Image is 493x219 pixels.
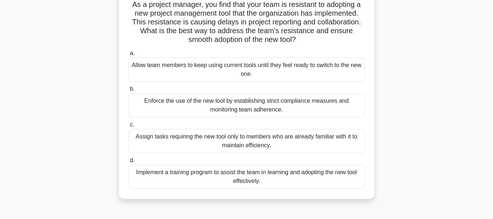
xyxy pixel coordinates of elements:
div: Enforce the use of the new tool by establishing strict compliance measures and monitoring team ad... [128,93,365,117]
span: d. [130,157,135,163]
span: c. [130,121,134,128]
div: Assign tasks requiring the new tool only to members who are already familiar with it to maintain ... [128,129,365,153]
div: Allow team members to keep using current tools until they feel ready to switch to the new one. [128,58,365,82]
span: a. [130,50,135,56]
span: b. [130,86,135,92]
div: Implement a training program to assist the team in learning and adopting the new tool effectively. [128,165,365,189]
